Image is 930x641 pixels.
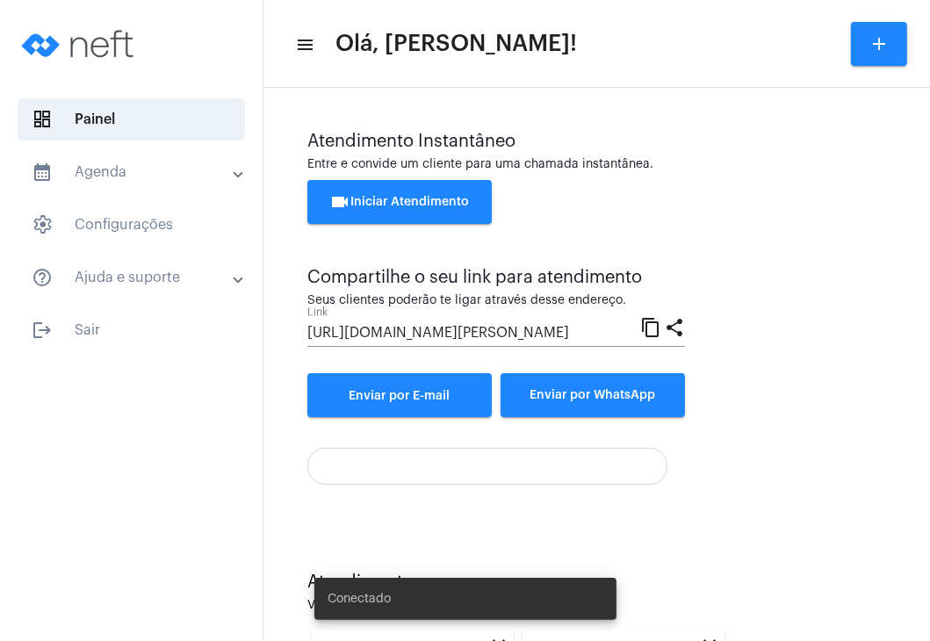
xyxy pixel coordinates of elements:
[18,204,245,246] span: Configurações
[307,132,886,151] div: Atendimento Instantâneo
[664,316,685,337] mat-icon: share
[330,196,470,208] span: Iniciar Atendimento
[330,191,351,212] mat-icon: videocam
[295,34,313,55] mat-icon: sidenav icon
[530,389,656,401] span: Enviar por WhatsApp
[32,320,53,341] mat-icon: sidenav icon
[14,9,146,79] img: logo-neft-novo-2.png
[11,256,263,299] mat-expansion-panel-header: sidenav iconAjuda e suporte
[869,33,890,54] mat-icon: add
[32,162,234,183] mat-panel-title: Agenda
[350,390,451,402] span: Enviar por E-mail
[307,268,685,287] div: Compartilhe o seu link para atendimento
[32,162,53,183] mat-icon: sidenav icon
[307,158,886,171] div: Entre e convide um cliente para uma chamada instantânea.
[307,180,492,224] button: Iniciar Atendimento
[32,267,234,288] mat-panel-title: Ajuda e suporte
[307,373,492,417] a: Enviar por E-mail
[501,373,685,417] button: Enviar por WhatsApp
[335,30,577,58] span: Olá, [PERSON_NAME]!
[640,316,661,337] mat-icon: content_copy
[32,109,53,130] span: sidenav icon
[18,98,245,140] span: Painel
[32,214,53,235] span: sidenav icon
[307,294,685,307] div: Seus clientes poderão te ligar através desse endereço.
[328,590,392,608] span: Conectado
[32,267,53,288] mat-icon: sidenav icon
[18,309,245,351] span: Sair
[11,151,263,193] mat-expansion-panel-header: sidenav iconAgenda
